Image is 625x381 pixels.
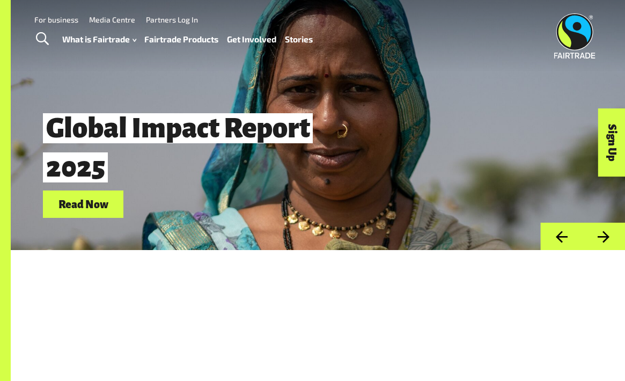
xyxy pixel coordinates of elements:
a: Media Centre [89,15,135,24]
a: For business [34,15,78,24]
a: What is Fairtrade [62,32,136,47]
img: Fairtrade Australia New Zealand logo [554,13,595,58]
a: Read Now [43,190,123,218]
a: Fairtrade Products [144,32,218,47]
span: Global Impact Report 2025 [43,113,313,183]
a: Stories [285,32,313,47]
button: Previous [540,223,583,250]
a: Get Involved [227,32,276,47]
a: Toggle Search [29,26,55,53]
a: Partners Log In [146,15,198,24]
button: Next [583,223,625,250]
